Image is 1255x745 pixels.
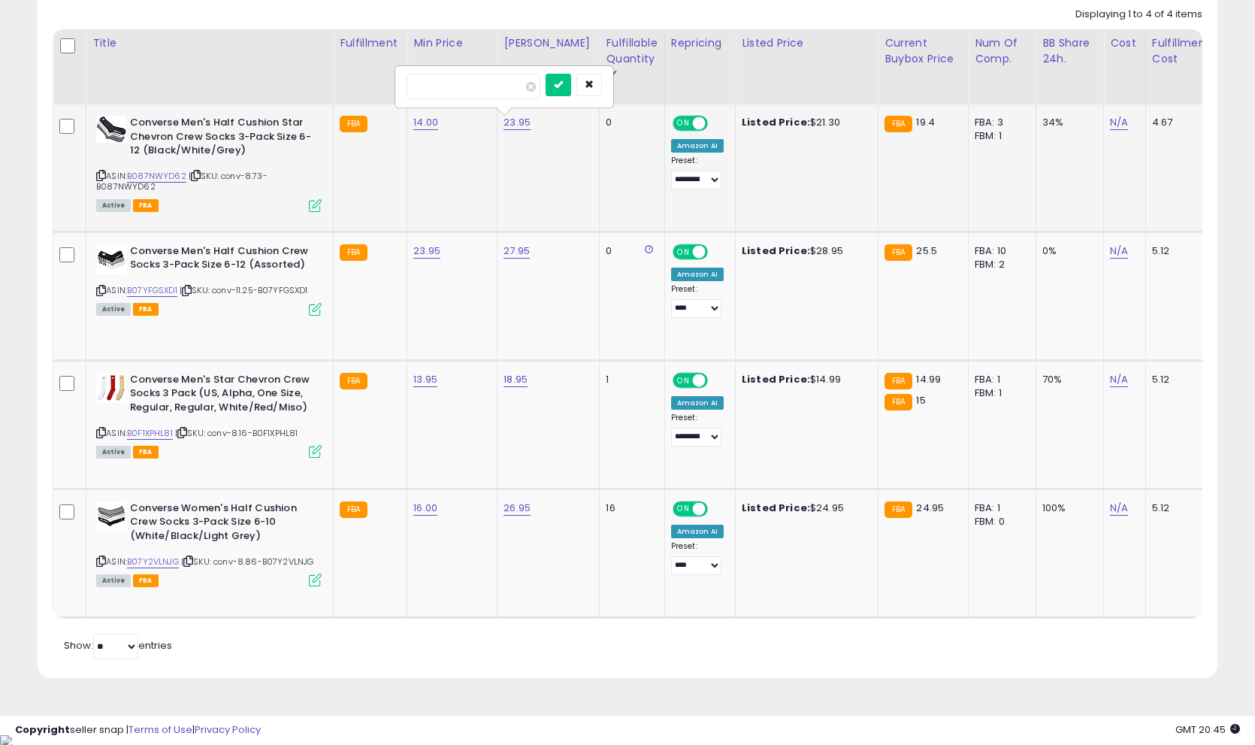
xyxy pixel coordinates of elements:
div: 34% [1042,116,1092,129]
div: Fulfillment Cost [1152,35,1210,67]
a: N/A [1110,115,1128,130]
div: 70% [1042,373,1092,386]
small: FBA [340,116,367,132]
div: 5.12 [1152,501,1205,515]
b: Converse Women's Half Cushion Crew Socks 3-Pack Size 6-10 (White/Black/Light Grey) [130,501,313,547]
div: seller snap | | [15,723,261,737]
a: 13.95 [413,372,437,387]
span: FBA [133,199,159,212]
div: BB Share 24h. [1042,35,1097,67]
div: Preset: [671,541,724,575]
small: FBA [885,116,912,132]
b: Listed Price: [742,501,810,515]
div: Title [92,35,327,51]
b: Listed Price: [742,372,810,386]
span: OFF [705,246,729,259]
span: ON [674,246,693,259]
small: FBA [340,244,367,261]
div: FBM: 1 [975,129,1024,143]
strong: Copyright [15,722,70,737]
a: 27.95 [504,244,530,259]
a: 18.95 [504,372,528,387]
div: FBA: 1 [975,373,1024,386]
a: N/A [1110,501,1128,516]
img: 41iRNz+qgrL._SL40_.jpg [96,244,126,274]
a: 23.95 [413,244,440,259]
small: FBA [885,373,912,389]
div: Listed Price [742,35,872,51]
small: FBA [340,373,367,389]
img: 41jAvdeM2KL._SL40_.jpg [96,116,126,143]
div: FBM: 1 [975,386,1024,400]
a: Terms of Use [129,722,192,737]
div: Current Buybox Price [885,35,962,67]
div: $14.99 [742,373,866,386]
span: All listings currently available for purchase on Amazon [96,574,131,587]
a: Privacy Policy [195,722,261,737]
span: All listings currently available for purchase on Amazon [96,199,131,212]
b: Converse Men's Half Cushion Crew Socks 3-Pack Size 6-12 (Assorted) [130,244,313,276]
div: ASIN: [96,244,322,314]
div: $28.95 [742,244,866,258]
div: 0 [606,116,652,129]
img: 41LeAblpo2L._SL40_.jpg [96,501,126,531]
span: OFF [705,502,729,515]
a: N/A [1110,372,1128,387]
div: Preset: [671,413,724,447]
div: Min Price [413,35,491,51]
span: FBA [133,303,159,316]
span: 15 [916,393,925,407]
span: 25.5 [916,244,937,258]
b: Converse Men's Half Cushion Star Chevron Crew Socks 3-Pack Size 6-12 (Black/White/Grey) [130,116,313,162]
div: FBM: 0 [975,515,1024,528]
a: B087NWYD62 [127,170,186,183]
b: Converse Men's Star Chevron Crew Socks 3 Pack (US, Alpha, One Size, Regular, Regular, White/Red/M... [130,373,313,419]
div: FBM: 2 [975,258,1024,271]
div: $21.30 [742,116,866,129]
small: FBA [885,501,912,518]
span: 2025-09-6 20:45 GMT [1175,722,1240,737]
div: FBA: 1 [975,501,1024,515]
span: All listings currently available for purchase on Amazon [96,446,131,459]
a: 16.00 [413,501,437,516]
div: ASIN: [96,501,322,585]
a: B07Y2VLNJG [127,556,179,568]
span: 19.4 [916,115,935,129]
span: 14.99 [916,372,941,386]
div: 100% [1042,501,1092,515]
b: Listed Price: [742,115,810,129]
a: 14.00 [413,115,438,130]
img: 31Gc+n-ivQL._SL40_.jpg [96,373,126,403]
a: N/A [1110,244,1128,259]
a: 26.95 [504,501,531,516]
div: Fulfillment [340,35,401,51]
div: Cost [1110,35,1139,51]
div: 16 [606,501,652,515]
div: [PERSON_NAME] [504,35,593,51]
div: Preset: [671,284,724,318]
span: | SKU: conv-8.16-B0F1XPHL81 [175,427,298,439]
span: Show: entries [64,638,172,653]
span: | SKU: conv-8.73-B087NWYD62 [96,170,268,192]
div: 5.12 [1152,373,1205,386]
a: 23.95 [504,115,531,130]
span: ON [674,117,693,130]
div: Repricing [671,35,729,51]
div: 4.67 [1152,116,1205,129]
span: OFF [705,117,729,130]
div: FBA: 10 [975,244,1024,258]
div: 0 [606,244,652,258]
small: FBA [340,501,367,518]
span: | SKU: conv-8.86-B07Y2VLNJG [181,556,314,568]
div: ASIN: [96,116,322,210]
div: Amazon AI [671,396,724,410]
div: 1 [606,373,652,386]
div: Preset: [671,156,724,189]
small: FBA [885,244,912,261]
span: 24.95 [916,501,944,515]
div: ASIN: [96,373,322,456]
div: 0% [1042,244,1092,258]
span: OFF [705,374,729,386]
span: FBA [133,446,159,459]
div: Amazon AI [671,525,724,538]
